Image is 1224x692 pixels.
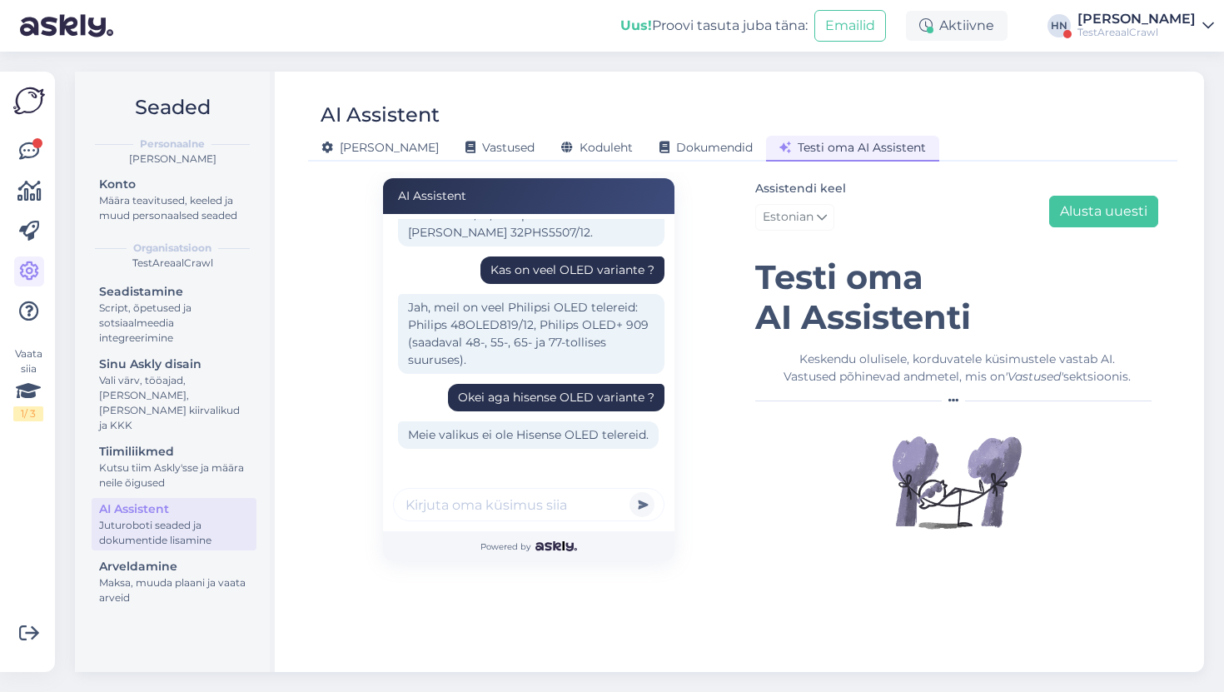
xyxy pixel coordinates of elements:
[99,356,249,373] div: Sinu Askly disain
[1049,196,1158,227] button: Alusta uuesti
[620,16,808,36] div: Proovi tasuta juba täna:
[92,281,256,348] a: SeadistamineScript, õpetused ja sotsiaalmeedia integreerimine
[88,92,256,123] h2: Seaded
[99,283,249,301] div: Seadistamine
[659,140,753,155] span: Dokumendid
[755,180,846,197] label: Assistendi keel
[99,176,249,193] div: Konto
[99,575,249,605] div: Maksa, muuda plaani ja vaata arveid
[13,85,45,117] img: Askly Logo
[763,208,814,227] span: Estonian
[99,461,249,490] div: Kutsu tiim Askly'sse ja määra neile õigused
[383,178,674,214] div: AI Assistent
[480,540,576,553] span: Powered by
[398,294,664,374] div: Jah, meil on veel Philipsi OLED telereid: Philips 48OLED819/12, Philips OLED+ 909 (saadaval 48-, ...
[321,140,439,155] span: [PERSON_NAME]
[321,99,440,131] div: AI Assistent
[465,140,535,155] span: Vastused
[906,11,1008,41] div: Aktiivne
[133,241,211,256] b: Organisatsioon
[814,10,886,42] button: Emailid
[140,137,205,152] b: Personaalne
[92,173,256,226] a: KontoMäära teavitused, keeled ja muud personaalsed seaded
[99,193,249,223] div: Määra teavitused, keeled ja muud personaalsed seaded
[99,518,249,548] div: Juturoboti seaded ja dokumentide lisamine
[561,140,633,155] span: Koduleht
[99,558,249,575] div: Arveldamine
[88,256,256,271] div: TestAreaalCrawl
[779,140,926,155] span: Testi oma AI Assistent
[1047,14,1071,37] div: HN
[1077,26,1196,39] div: TestAreaalCrawl
[99,500,249,518] div: AI Assistent
[1077,12,1196,26] div: [PERSON_NAME]
[88,152,256,167] div: [PERSON_NAME]
[393,488,664,521] input: Kirjuta oma küsimus siia
[890,416,1023,549] img: Illustration
[755,257,1158,337] h1: Testi oma AI Assistenti
[535,541,576,551] img: Askly
[1077,12,1214,39] a: [PERSON_NAME]TestAreaalCrawl
[99,443,249,461] div: Tiimiliikmed
[92,555,256,608] a: ArveldamineMaksa, muuda plaani ja vaata arveid
[13,406,43,421] div: 1 / 3
[755,204,834,231] a: Estonian
[490,261,654,279] div: Kas on veel OLED variante ?
[13,346,43,421] div: Vaata siia
[99,373,249,433] div: Vali värv, tööajad, [PERSON_NAME], [PERSON_NAME] kiirvalikud ja KKK
[620,17,652,33] b: Uus!
[398,421,659,449] div: Meie valikus ei ole Hisense OLED telereid.
[755,351,1158,386] div: Keskendu olulisele, korduvatele küsimustele vastab AI. Vastused põhinevad andmetel, mis on sektsi...
[92,498,256,550] a: AI AssistentJuturoboti seaded ja dokumentide lisamine
[99,301,249,346] div: Script, õpetused ja sotsiaalmeedia integreerimine
[92,353,256,436] a: Sinu Askly disainVali värv, tööajad, [PERSON_NAME], [PERSON_NAME] kiirvalikud ja KKK
[92,441,256,493] a: TiimiliikmedKutsu tiim Askly'sse ja määra neile õigused
[458,389,654,406] div: Okei aga hisense OLED variante ?
[1005,369,1063,384] i: 'Vastused'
